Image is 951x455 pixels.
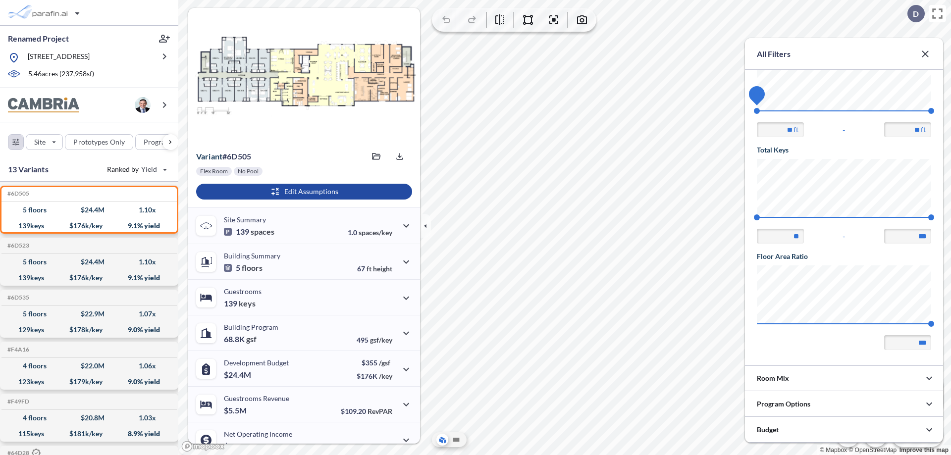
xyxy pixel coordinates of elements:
[757,399,810,409] p: Program Options
[757,373,789,383] p: Room Mix
[73,137,125,147] p: Prototypes Only
[749,91,765,98] span: 44.75
[757,122,931,137] div: -
[65,134,133,150] button: Prototypes Only
[141,164,158,174] span: Yield
[224,323,278,331] p: Building Program
[370,336,392,344] span: gsf/key
[8,163,49,175] p: 13 Variants
[368,407,392,415] span: RevPAR
[921,125,926,135] label: ft
[379,372,392,380] span: /key
[144,137,171,147] p: Program
[348,228,392,237] p: 1.0
[341,407,392,415] p: $109.20
[196,152,222,161] span: Variant
[357,358,392,367] p: $355
[373,264,392,273] span: height
[379,358,390,367] span: /gsf
[350,443,392,451] p: 40.0%
[820,447,847,454] a: Mapbox
[239,299,256,308] span: keys
[26,134,63,150] button: Site
[224,215,266,224] p: Site Summary
[196,152,251,161] p: # 6d505
[913,9,919,18] p: D
[357,372,392,380] p: $176K
[5,242,29,249] h5: Click to copy the code
[450,434,462,446] button: Site Plan
[757,48,791,60] p: All Filters
[224,394,289,403] p: Guestrooms Revenue
[8,33,69,44] p: Renamed Project
[5,346,29,353] h5: Click to copy the code
[135,134,189,150] button: Program
[757,145,931,155] h5: Total Keys
[196,184,412,200] button: Edit Assumptions
[224,227,274,237] p: 139
[284,187,338,197] p: Edit Assumptions
[793,125,798,135] label: ft
[224,358,289,367] p: Development Budget
[224,370,253,380] p: $24.4M
[5,294,29,301] h5: Click to copy the code
[224,430,292,438] p: Net Operating Income
[251,227,274,237] span: spaces
[224,334,257,344] p: 68.8K
[359,228,392,237] span: spaces/key
[357,336,392,344] p: 495
[5,398,29,405] h5: Click to copy the code
[99,161,173,177] button: Ranked by Yield
[757,229,931,244] div: -
[224,263,263,273] p: 5
[367,264,371,273] span: ft
[242,263,263,273] span: floors
[224,252,280,260] p: Building Summary
[757,252,931,261] h5: Floor Area Ratio
[357,264,392,273] p: 67
[899,447,949,454] a: Improve this map
[28,69,94,80] p: 5.46 acres ( 237,958 sf)
[370,443,392,451] span: margin
[436,434,448,446] button: Aerial View
[224,441,248,451] p: $2.2M
[181,441,225,452] a: Mapbox homepage
[8,98,79,113] img: BrandImage
[28,51,90,64] p: [STREET_ADDRESS]
[224,405,248,415] p: $5.5M
[757,425,779,435] p: Budget
[848,447,897,454] a: OpenStreetMap
[246,334,257,344] span: gsf
[200,167,228,175] p: Flex Room
[135,97,151,113] img: user logo
[224,299,256,308] p: 139
[224,287,262,296] p: Guestrooms
[238,167,259,175] p: No Pool
[5,190,29,197] h5: Click to copy the code
[34,137,46,147] p: Site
